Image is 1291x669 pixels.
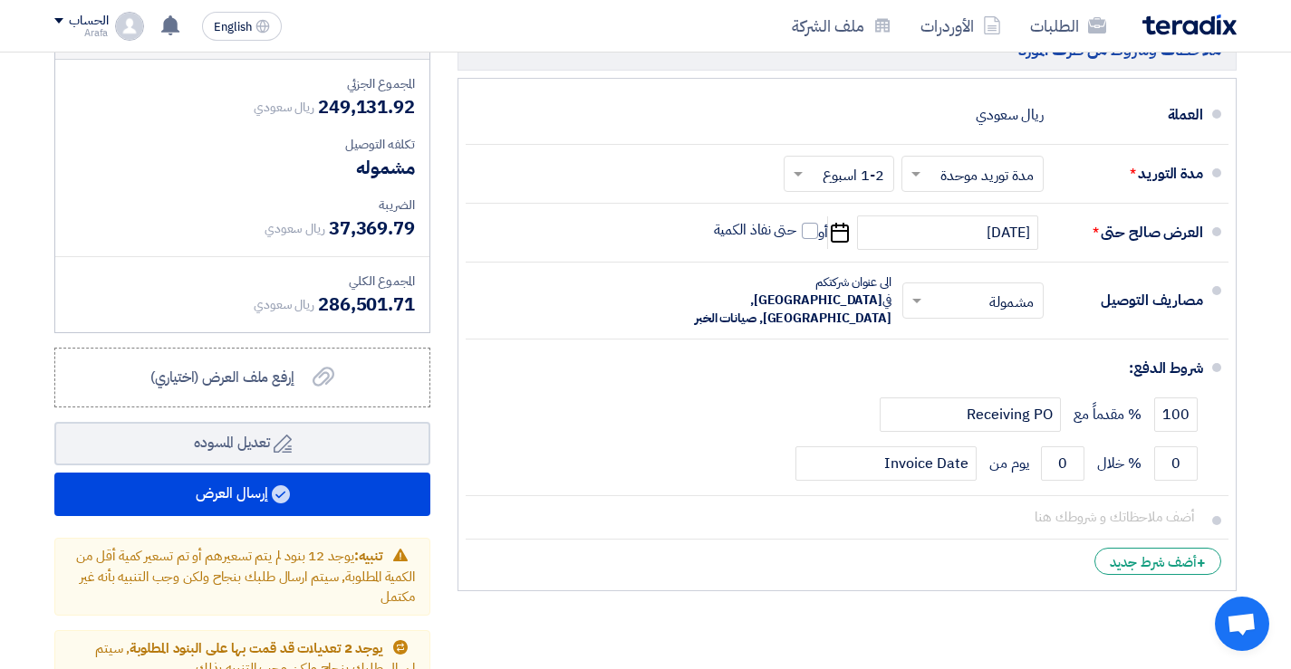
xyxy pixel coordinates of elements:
[329,215,415,242] span: 37,369.79
[906,5,1016,47] a: الأوردرات
[265,219,325,238] span: ريال سعودي
[795,446,977,481] input: payment-term-2
[356,154,415,181] span: مشموله
[1097,454,1142,473] span: % خلال
[254,295,314,314] span: ريال سعودي
[1016,5,1121,47] a: الطلبات
[1058,152,1203,196] div: مدة التوريد
[76,546,415,607] span: يوجد 12 بنود لم يتم تسعيرهم أو تم تسعير كمية أقل من الكمية المطلوبة, سيتم ارسال طلبك بنجاح ولكن و...
[692,273,891,328] div: الى عنوان شركتكم في
[695,291,891,328] span: [GEOGRAPHIC_DATA], [GEOGRAPHIC_DATA], صيانات الخبر
[1142,14,1237,35] img: Teradix logo
[130,638,382,658] span: يوجد 2 تعديلات قد قمت بها على البنود المطلوبة
[318,291,415,318] span: 286,501.71
[69,14,108,29] div: الحساب
[976,98,1044,132] div: ريال سعودي
[1197,552,1206,574] span: +
[1058,211,1203,254] div: العرض صالح حتى
[880,397,1061,432] input: payment-term-2
[480,500,1203,534] input: أضف ملاحظاتك و شروطك هنا
[1215,597,1269,651] div: Open chat
[818,224,828,242] span: أو
[857,215,1038,250] input: سنة-شهر-يوم
[115,12,144,41] img: profile_test.png
[54,422,430,465] button: تعديل المسوده
[318,93,415,120] span: 249,131.92
[150,367,294,388] span: إرفع ملف العرض (اختياري)
[1154,397,1198,432] input: payment-term-1
[714,221,819,239] label: حتى نفاذ الكمية
[354,546,382,566] span: تنبيه:
[1041,446,1084,481] input: payment-term-2
[1058,279,1203,322] div: مصاريف التوصيل
[777,5,906,47] a: ملف الشركة
[1154,446,1198,481] input: payment-term-2
[1074,406,1142,424] span: % مقدماً مع
[70,135,415,154] div: تكلفه التوصيل
[70,74,415,93] div: المجموع الجزئي
[54,28,108,38] div: Arafa
[495,347,1203,390] div: شروط الدفع:
[1094,548,1221,575] div: أضف شرط جديد
[254,98,314,117] span: ريال سعودي
[54,473,430,516] button: إرسال العرض
[214,21,252,33] span: English
[202,12,282,41] button: English
[989,454,1028,473] span: يوم من
[70,196,415,215] div: الضريبة
[70,272,415,291] div: المجموع الكلي
[1058,93,1203,137] div: العملة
